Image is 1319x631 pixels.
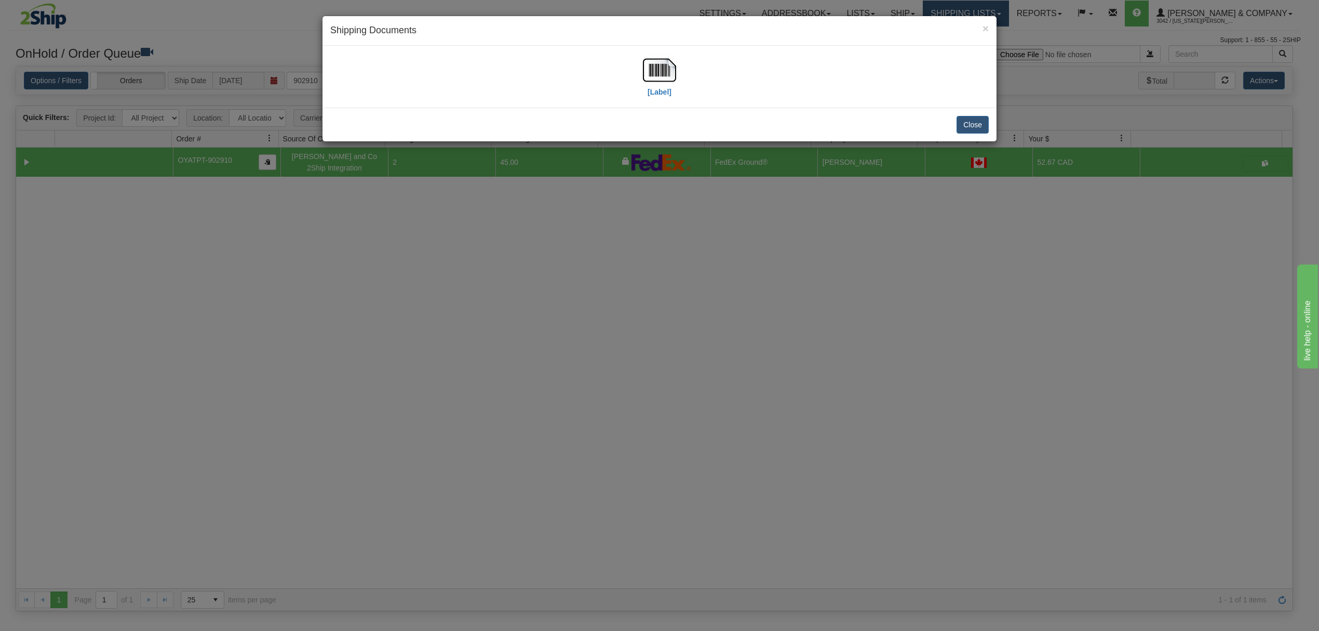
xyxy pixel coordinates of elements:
span: × [982,22,989,34]
button: Close [982,23,989,34]
button: Close [957,116,989,134]
label: [Label] [648,87,671,97]
img: barcode.jpg [643,54,676,87]
div: live help - online [8,6,96,19]
h4: Shipping Documents [330,24,989,37]
iframe: chat widget [1295,262,1318,369]
a: [Label] [643,65,676,96]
